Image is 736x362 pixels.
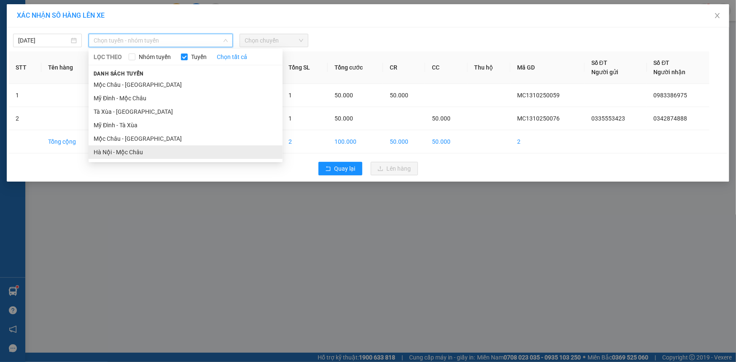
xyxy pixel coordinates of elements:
span: MC1310250076 [517,115,560,122]
span: 50.000 [432,115,450,122]
li: Mộc Châu - [GEOGRAPHIC_DATA] [89,132,283,145]
span: LỌC THEO [94,52,122,62]
button: Close [706,4,729,28]
th: CR [383,51,425,84]
span: HAIVAN [26,5,55,13]
th: CC [425,51,467,84]
th: Mã GD [510,51,585,84]
td: 1 [9,84,41,107]
th: Thu hộ [468,51,511,84]
td: Tổng cộng [41,130,96,153]
th: STT [9,51,41,84]
th: Tổng cước [328,51,383,84]
button: uploadLên hàng [371,162,418,175]
span: XUANTRANG [16,15,65,24]
span: rollback [325,166,331,172]
span: Người gửi: [3,43,26,49]
td: 2 [9,107,41,130]
span: Danh sách tuyến [89,70,149,78]
span: Người nhận: [3,58,30,64]
span: VP [PERSON_NAME] [79,8,123,21]
span: Chọn tuyến - nhóm tuyến [94,34,228,47]
span: 50.000 [390,92,408,99]
td: 50.000 [425,130,467,153]
span: 1 [288,115,292,122]
span: 1 [288,92,292,99]
span: Số ĐT [591,59,607,66]
span: XÁC NHẬN SỐ HÀNG LÊN XE [17,11,105,19]
li: Mỹ Đình - Tà Xùa [89,118,283,132]
li: Hà Nội - Mộc Châu [89,145,283,159]
em: Logistics [27,26,54,34]
td: 2 [510,130,585,153]
span: down [223,38,228,43]
td: 100.000 [328,130,383,153]
li: Mộc Châu - [GEOGRAPHIC_DATA] [89,78,283,91]
a: Chọn tất cả [217,52,247,62]
td: 2 [282,130,328,153]
span: MC1310250059 [517,92,560,99]
li: Tà Xùa - [GEOGRAPHIC_DATA] [89,105,283,118]
span: 0335553423 [591,115,625,122]
span: Số ĐT [654,59,670,66]
td: 50.000 [383,130,425,153]
th: Tổng SL [282,51,328,84]
span: Người gửi [591,69,618,75]
span: 0981 559 551 [81,22,123,30]
th: Tên hàng [41,51,96,84]
span: 50.000 [334,92,353,99]
span: 50.000 [334,115,353,122]
span: Tuyến [188,52,210,62]
span: Nhóm tuyến [135,52,174,62]
span: Quay lại [334,164,356,173]
span: 0342874888 [654,115,687,122]
input: 13/10/2025 [18,36,69,45]
span: 0335553423 [3,49,50,59]
span: 0983386975 [654,92,687,99]
button: rollbackQuay lại [318,162,362,175]
span: Người nhận [654,69,686,75]
span: close [714,12,721,19]
span: Chọn chuyến [245,34,303,47]
li: Mỹ Đình - Mộc Châu [89,91,283,105]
